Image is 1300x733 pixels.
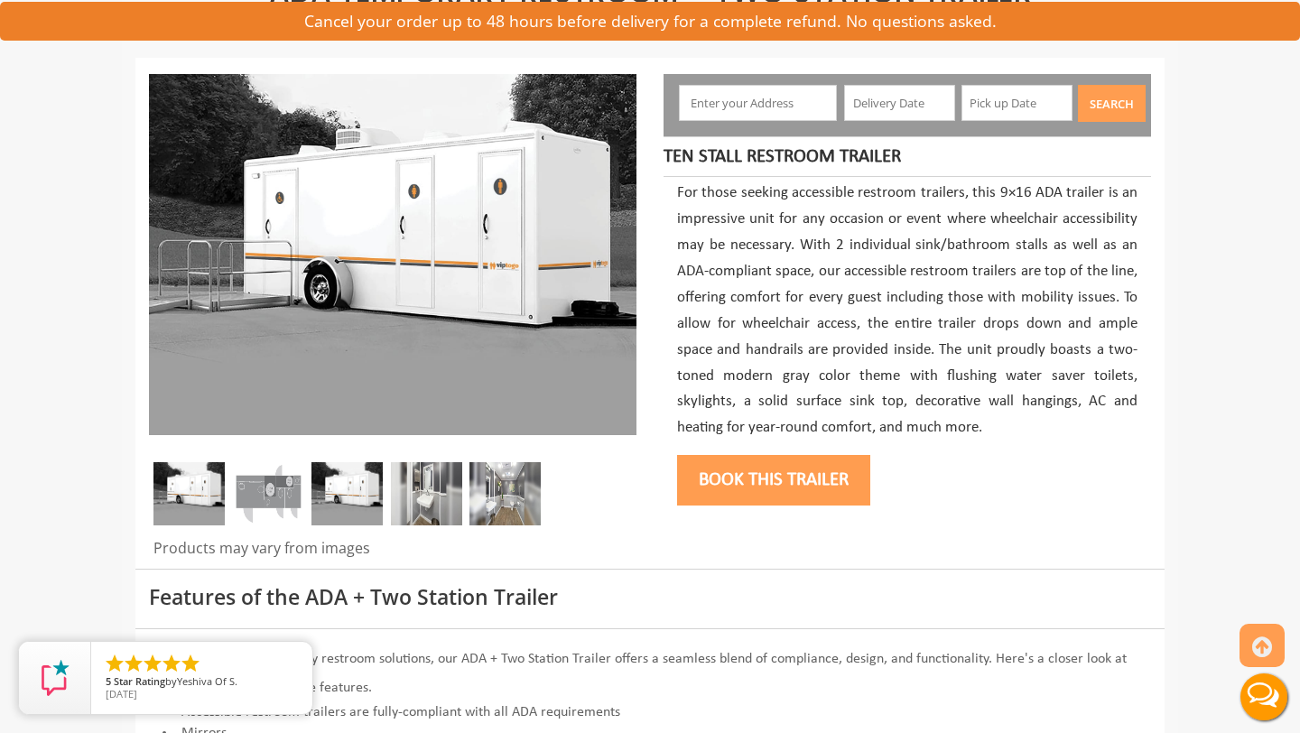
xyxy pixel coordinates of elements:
[106,674,111,688] span: 5
[1078,85,1146,122] button: Search
[961,85,1072,121] input: Pick up Date
[149,702,1151,723] li: Accessible restroom trailers are fully-compliant with all ADA requirements
[1228,661,1300,733] button: Live Chat
[391,462,462,525] img: Inside view of inside of ADA + 2 with luxury sink and mirror
[114,674,165,688] span: Star Rating
[679,85,838,121] input: Enter your Address
[149,645,1151,702] p: When it comes to temporary restroom solutions, our ADA + Two Station Trailer offers a seamless bl...
[142,653,163,674] li: 
[104,653,125,674] li: 
[161,653,182,674] li: 
[37,660,73,696] img: Review Rating
[149,538,636,569] div: Products may vary from images
[106,676,298,689] span: by
[153,462,225,525] img: Three restrooms out of which one ADA, one female and one male
[149,74,636,435] img: Three restrooms out of which one ADA, one female and one male
[844,85,955,121] input: Delivery Date
[177,674,237,688] span: Yeshiva Of S.
[180,653,201,674] li: 
[149,586,1151,608] h3: Features of the ADA + Two Station Trailer
[664,146,1137,168] h4: Ten Stall Restroom Trailer
[677,181,1137,441] p: For those seeking accessible restroom trailers, this 9×16 ADA trailer is an impressive unit for a...
[677,455,870,506] button: Book this trailer
[469,462,541,525] img: Inside view of ADA+2 in gray with one sink, stall and interior decorations
[123,653,144,674] li: 
[311,462,383,525] img: Three restrooms out of which one ADA, one female and one male
[233,462,304,525] img: A detailed image of ADA +2 trailer floor plan
[106,687,137,701] span: [DATE]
